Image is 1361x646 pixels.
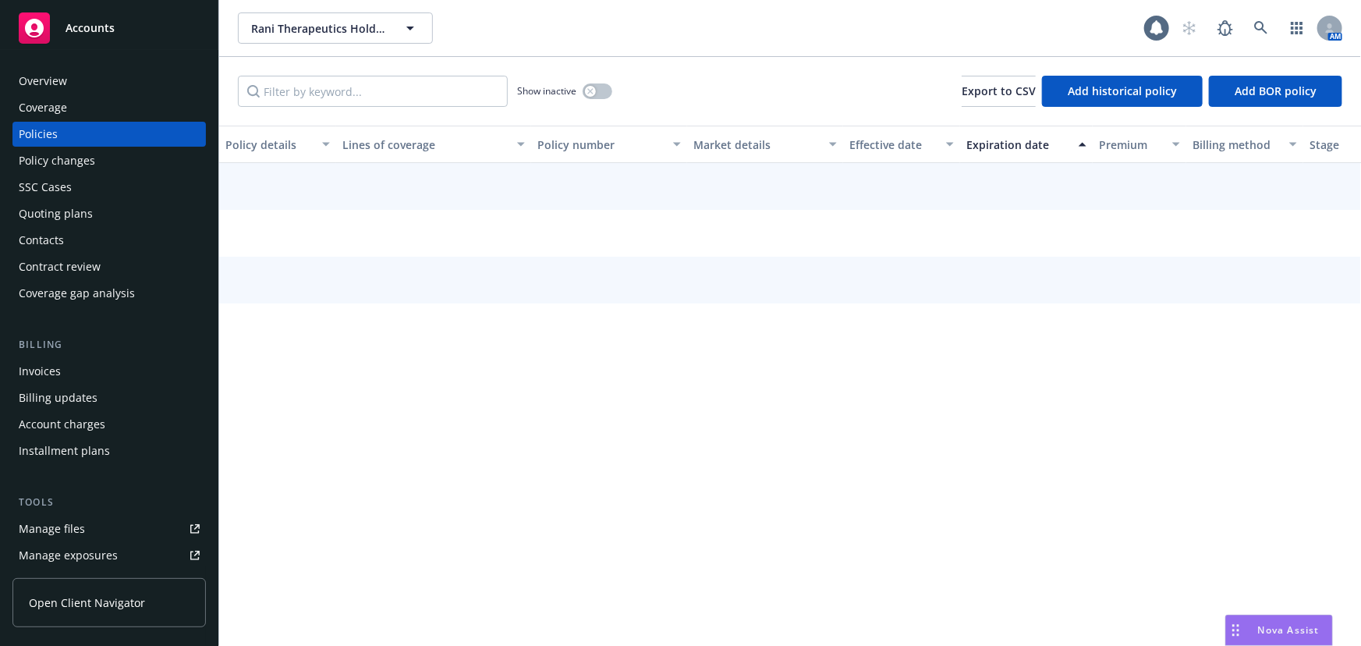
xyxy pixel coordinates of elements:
div: Contract review [19,254,101,279]
div: Manage files [19,516,85,541]
a: Contract review [12,254,206,279]
div: Billing updates [19,385,97,410]
button: Effective date [843,126,960,163]
div: Expiration date [966,137,1069,153]
div: Account charges [19,412,105,437]
a: Accounts [12,6,206,50]
div: Overview [19,69,67,94]
div: Drag to move [1226,616,1246,645]
div: Manage exposures [19,543,118,568]
div: Coverage [19,95,67,120]
div: Billing [12,337,206,353]
a: Overview [12,69,206,94]
a: Coverage [12,95,206,120]
button: Market details [687,126,843,163]
span: Show inactive [517,84,576,98]
button: Expiration date [960,126,1093,163]
div: Policies [19,122,58,147]
span: Rani Therapeutics Holdings, Inc. [251,20,386,37]
span: Nova Assist [1258,623,1320,637]
div: Market details [693,137,820,153]
a: Report a Bug [1210,12,1241,44]
a: Manage exposures [12,543,206,568]
button: Billing method [1186,126,1303,163]
button: Rani Therapeutics Holdings, Inc. [238,12,433,44]
div: Billing method [1193,137,1280,153]
div: Lines of coverage [342,137,508,153]
span: Add historical policy [1068,83,1177,98]
a: Billing updates [12,385,206,410]
a: Coverage gap analysis [12,281,206,306]
button: Policy details [219,126,336,163]
button: Export to CSV [962,76,1036,107]
div: Policy number [537,137,664,153]
button: Add BOR policy [1209,76,1342,107]
span: Accounts [66,22,115,34]
button: Nova Assist [1225,615,1333,646]
div: Policy details [225,137,313,153]
span: Export to CSV [962,83,1036,98]
div: Quoting plans [19,201,93,226]
a: Invoices [12,359,206,384]
button: Add historical policy [1042,76,1203,107]
span: Add BOR policy [1235,83,1317,98]
a: Account charges [12,412,206,437]
a: Installment plans [12,438,206,463]
a: SSC Cases [12,175,206,200]
button: Premium [1093,126,1186,163]
a: Quoting plans [12,201,206,226]
div: Effective date [849,137,937,153]
div: Stage [1310,137,1358,153]
a: Switch app [1281,12,1313,44]
a: Search [1246,12,1277,44]
div: Tools [12,495,206,510]
div: Contacts [19,228,64,253]
div: Installment plans [19,438,110,463]
a: Policy changes [12,148,206,173]
div: Policy changes [19,148,95,173]
span: Open Client Navigator [29,595,145,611]
div: Invoices [19,359,61,384]
a: Start snowing [1174,12,1205,44]
div: SSC Cases [19,175,72,200]
button: Policy number [531,126,687,163]
input: Filter by keyword... [238,76,508,107]
div: Premium [1099,137,1163,153]
button: Lines of coverage [336,126,531,163]
a: Policies [12,122,206,147]
a: Manage files [12,516,206,541]
a: Contacts [12,228,206,253]
div: Coverage gap analysis [19,281,135,306]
